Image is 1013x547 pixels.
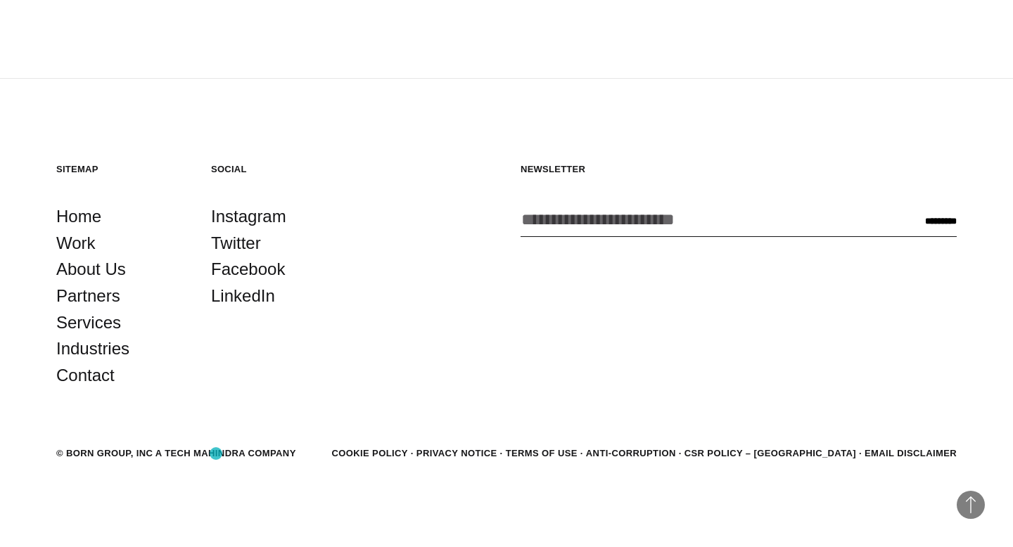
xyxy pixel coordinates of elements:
a: Instagram [211,203,286,230]
a: Industries [56,335,129,362]
h5: Sitemap [56,163,183,175]
a: Terms of Use [506,448,578,458]
a: Cookie Policy [331,448,407,458]
a: LinkedIn [211,283,275,309]
a: Anti-Corruption [586,448,676,458]
button: Back to Top [957,491,985,519]
div: © BORN GROUP, INC A Tech Mahindra Company [56,446,296,461]
a: Twitter [211,230,261,257]
a: Privacy Notice [416,448,497,458]
a: Services [56,309,121,336]
a: Contact [56,362,115,389]
h5: Social [211,163,338,175]
a: Facebook [211,256,285,283]
h5: Newsletter [521,163,957,175]
a: Work [56,230,96,257]
a: CSR POLICY – [GEOGRAPHIC_DATA] [684,448,856,458]
a: About Us [56,256,126,283]
a: Partners [56,283,120,309]
a: Email Disclaimer [865,448,957,458]
a: Home [56,203,101,230]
